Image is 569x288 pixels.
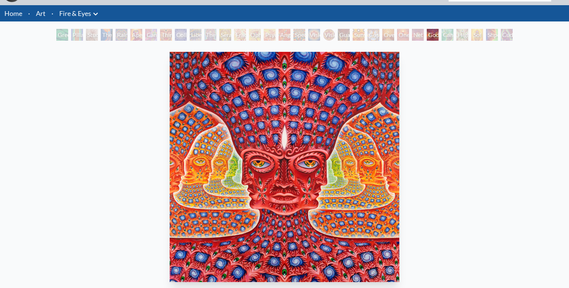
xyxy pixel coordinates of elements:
div: Vision Crystal [308,29,320,41]
div: Oversoul [382,29,394,41]
div: The Torch [101,29,113,41]
div: Ophanic Eyelash [249,29,261,41]
a: Home [4,9,22,17]
div: Spectral Lotus [293,29,305,41]
div: Aperture [130,29,142,41]
div: One [397,29,409,41]
li: · [25,5,33,21]
div: Net of Being [412,29,424,41]
div: Rainbow Eye Ripple [116,29,127,41]
div: Pillar of Awareness [71,29,83,41]
div: Study for the Great Turn [86,29,98,41]
div: Liberation Through Seeing [190,29,202,41]
a: Art [36,8,46,19]
img: Godself-2012-Alex-Grey-watermarked.jpeg [170,52,400,282]
div: Third Eye Tears of Joy [160,29,172,41]
div: Fractal Eyes [234,29,246,41]
div: Guardian of Infinite Vision [338,29,350,41]
div: Godself [427,29,439,41]
div: Cuddle [501,29,513,41]
div: Cannafist [442,29,453,41]
div: Cosmic Elf [367,29,379,41]
div: Shpongled [486,29,498,41]
div: Collective Vision [175,29,187,41]
div: Angel Skin [279,29,290,41]
a: Fire & Eyes [59,8,91,19]
div: Higher Vision [456,29,468,41]
div: Seraphic Transport Docking on the Third Eye [219,29,231,41]
li: · [49,5,56,21]
div: Vision [PERSON_NAME] [323,29,335,41]
div: The Seer [204,29,216,41]
div: Sunyata [353,29,365,41]
div: Green Hand [56,29,68,41]
div: Sol Invictus [471,29,483,41]
div: Psychomicrograph of a Fractal Paisley Cherub Feather Tip [264,29,276,41]
div: Cannabis Sutra [145,29,157,41]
